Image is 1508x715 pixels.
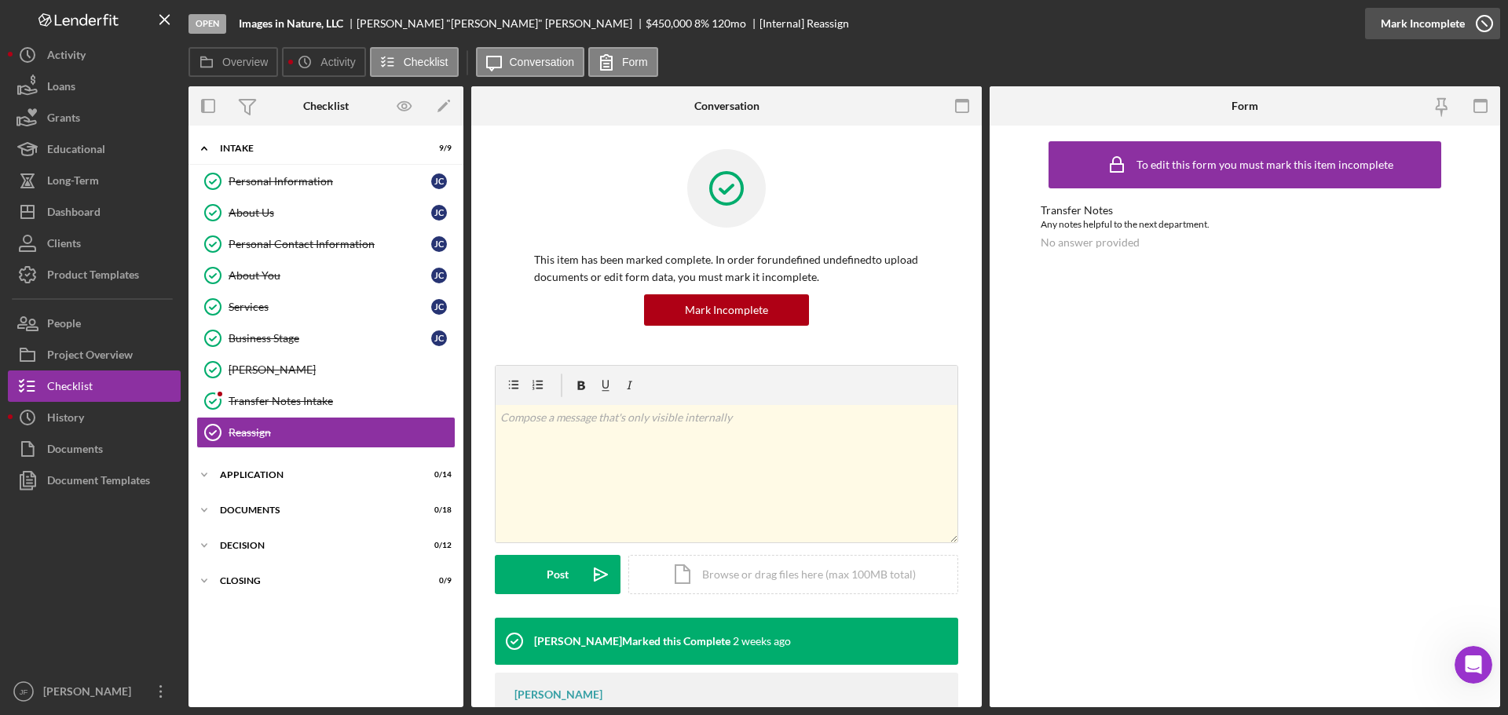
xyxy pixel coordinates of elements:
[282,47,365,77] button: Activity
[431,205,447,221] div: J C
[239,17,343,30] b: Images in Nature, LLC
[1232,100,1258,112] div: Form
[47,308,81,343] div: People
[47,228,81,263] div: Clients
[733,635,791,648] time: 2025-09-09 15:06
[510,56,575,68] label: Conversation
[220,144,412,153] div: Intake
[8,370,181,402] button: Checklist
[685,294,768,326] div: Mark Incomplete
[370,47,459,77] button: Checklist
[196,166,456,197] a: Personal InformationJC
[196,354,456,385] a: [PERSON_NAME]
[1041,236,1140,249] div: No answer provided
[8,339,181,370] button: Project Overview
[759,17,849,30] div: [Internal] Reassign
[534,251,919,286] p: This item has been marked complete. In order for undefined undefined to upload documents or edit ...
[47,102,80,137] div: Grants
[220,505,412,515] div: Documents
[431,236,447,252] div: J C
[1136,159,1393,171] div: To edit this form you must mark this item incomplete
[47,433,103,469] div: Documents
[47,196,101,232] div: Dashboard
[431,173,447,189] div: J C
[8,165,181,196] button: Long-Term
[8,102,181,133] button: Grants
[423,144,452,153] div: 9 / 9
[694,100,759,112] div: Conversation
[229,363,455,376] div: [PERSON_NAME]
[404,56,448,68] label: Checklist
[423,541,452,550] div: 0 / 12
[8,71,181,102] button: Loans
[320,56,355,68] label: Activity
[357,17,646,30] div: [PERSON_NAME] "[PERSON_NAME]" [PERSON_NAME]
[8,228,181,259] button: Clients
[423,470,452,480] div: 0 / 14
[229,426,455,439] div: Reassign
[39,676,141,711] div: [PERSON_NAME]
[476,47,585,77] button: Conversation
[47,71,75,106] div: Loans
[423,505,452,515] div: 0 / 18
[8,259,181,290] button: Product Templates
[47,133,105,169] div: Educational
[8,133,181,165] button: Educational
[8,196,181,228] button: Dashboard
[196,385,456,417] a: Transfer Notes Intake
[229,395,455,407] div: Transfer Notes Intake
[8,308,181,339] button: People
[220,576,412,585] div: Closing
[20,688,28,696] text: JF
[196,323,456,354] a: Business StageJC
[694,17,709,30] div: 8 %
[47,39,86,75] div: Activity
[303,100,349,112] div: Checklist
[47,339,133,374] div: Project Overview
[712,17,746,30] div: 120 mo
[196,260,456,291] a: About YouJC
[196,291,456,323] a: ServicesJC
[47,402,84,437] div: History
[514,688,602,701] div: [PERSON_NAME]
[8,676,181,707] button: JF[PERSON_NAME]
[47,370,93,406] div: Checklist
[8,402,181,433] button: History
[8,433,181,465] button: Documents
[222,56,268,68] label: Overview
[229,269,431,282] div: About You
[1041,217,1449,232] div: Any notes helpful to the next department.
[229,332,431,345] div: Business Stage
[431,330,447,346] div: J C
[495,555,620,594] button: Post
[1041,204,1449,217] div: Transfer Notes
[1455,646,1492,684] iframe: Intercom live chat
[47,259,139,294] div: Product Templates
[188,14,226,34] div: Open
[622,56,648,68] label: Form
[229,206,431,219] div: About Us
[431,299,447,315] div: J C
[8,39,181,71] button: Activity
[188,47,278,77] button: Overview
[229,238,431,250] div: Personal Contact Information
[534,635,730,648] div: [PERSON_NAME] Marked this Complete
[1381,8,1465,39] div: Mark Incomplete
[229,301,431,313] div: Services
[196,417,456,448] a: Reassign
[646,16,692,30] span: $450,000
[8,465,181,496] button: Document Templates
[220,470,412,480] div: Application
